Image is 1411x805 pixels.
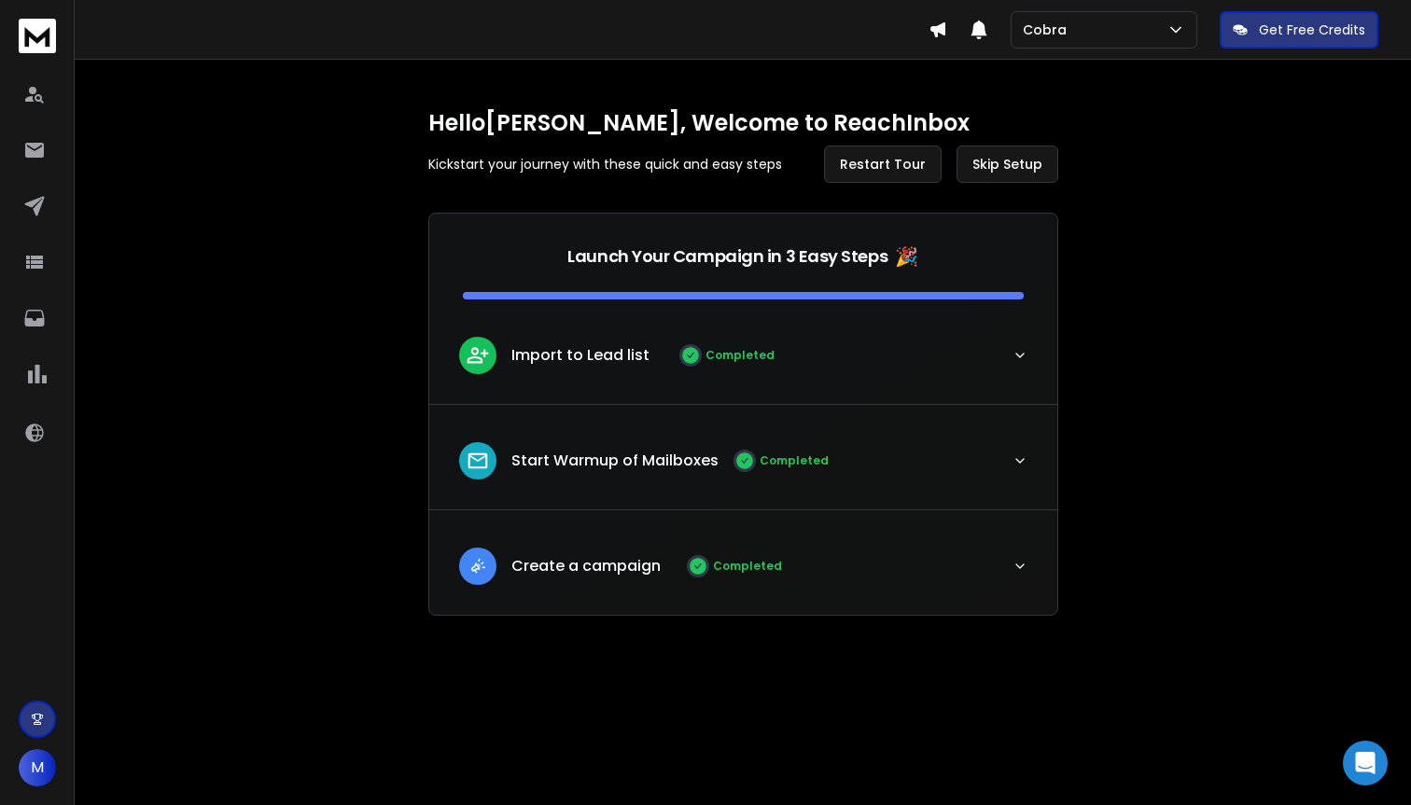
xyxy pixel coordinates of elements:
button: leadCreate a campaignCompleted [429,533,1057,615]
h1: Hello [PERSON_NAME] , Welcome to ReachInbox [428,108,1058,138]
p: Create a campaign [511,555,661,577]
button: M [19,749,56,786]
button: Restart Tour [824,146,942,183]
img: logo [19,19,56,53]
button: leadStart Warmup of MailboxesCompleted [429,427,1057,509]
div: Open Intercom Messenger [1343,741,1388,785]
p: Launch Your Campaign in 3 Easy Steps [567,243,887,270]
button: Get Free Credits [1220,11,1378,49]
img: lead [466,554,490,577]
span: 🎉 [895,243,918,270]
p: Import to Lead list [511,344,650,367]
img: lead [466,449,490,473]
p: Get Free Credits [1259,21,1365,39]
p: Cobra [1023,21,1074,39]
span: Skip Setup [972,155,1042,173]
p: Kickstart your journey with these quick and easy steps [428,155,782,173]
p: Completed [713,559,782,574]
button: Skip Setup [957,146,1058,183]
p: Completed [760,453,829,468]
p: Start Warmup of Mailboxes [511,450,719,472]
p: Completed [705,348,775,363]
img: lead [466,343,490,367]
button: leadImport to Lead listCompleted [429,322,1057,404]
